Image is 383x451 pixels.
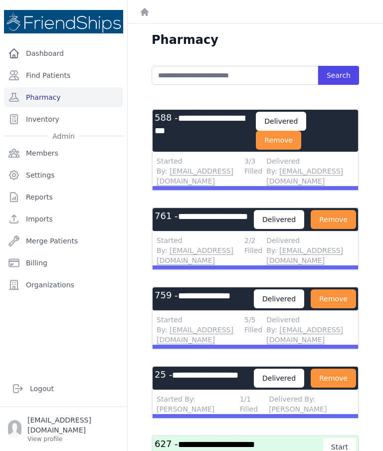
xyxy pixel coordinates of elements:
div: Delivered By: [266,235,354,265]
a: [EMAIL_ADDRESS][DOMAIN_NAME] View profile [8,415,119,443]
h3: 588 - [155,112,256,150]
a: Billing [4,253,123,273]
img: Medical Missions EMR [4,10,123,33]
a: Pharmacy [4,87,123,107]
div: 1/1 Filled [240,394,265,414]
h3: 761 - [155,210,254,229]
a: Dashboard [4,43,123,63]
a: Inventory [4,109,123,129]
a: Imports [4,209,123,229]
a: Organizations [4,275,123,295]
button: Remove [311,369,356,388]
a: Merge Patients [4,231,123,251]
a: Reports [4,187,123,207]
div: Delivered By: [266,156,354,186]
a: Logout [8,379,119,399]
button: Remove [311,210,356,229]
h1: Pharmacy [152,32,218,48]
button: Search [318,66,359,85]
div: Started By: [PERSON_NAME] [157,394,236,414]
div: Delivered [254,369,304,388]
div: Started By: [157,235,240,265]
div: Delivered [256,112,306,131]
div: Started By: [157,156,240,186]
div: 2/2 Filled [244,235,262,265]
div: 3/3 Filled [244,156,262,186]
div: Delivered [254,289,304,308]
p: View profile [27,435,119,443]
div: Delivered By: [PERSON_NAME] [269,394,354,414]
a: Find Patients [4,65,123,85]
div: Delivered By: [266,315,354,345]
button: Remove [256,131,301,150]
h3: 25 - [155,369,254,388]
button: Remove [311,289,356,308]
a: Members [4,143,123,163]
span: Admin [48,131,79,141]
h3: 759 - [155,289,254,308]
div: Delivered [254,210,304,229]
div: Started By: [157,315,240,345]
a: Settings [4,165,123,185]
div: 5/5 Filled [244,315,262,345]
p: [EMAIL_ADDRESS][DOMAIN_NAME] [27,415,119,435]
